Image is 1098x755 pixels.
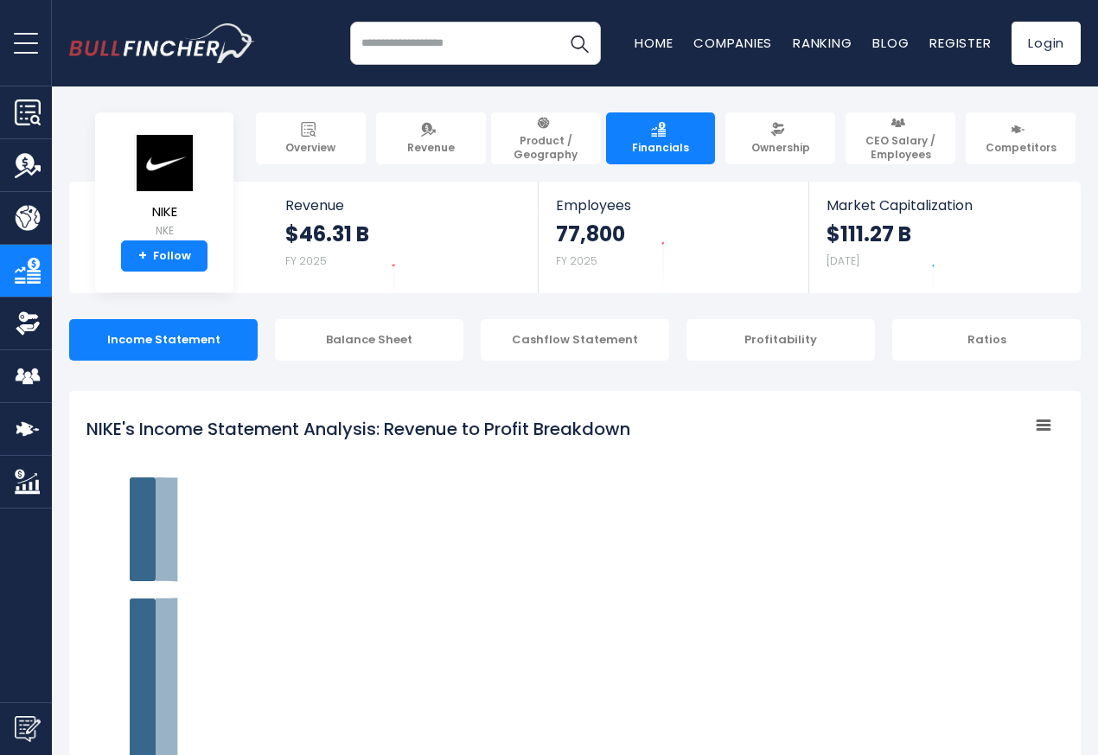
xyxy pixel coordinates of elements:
small: FY 2025 [556,253,597,268]
a: +Follow [121,240,207,272]
a: Go to homepage [69,23,255,63]
a: Home [635,34,673,52]
span: Revenue [285,197,521,214]
tspan: NIKE's Income Statement Analysis: Revenue to Profit Breakdown [86,417,630,441]
a: Market Capitalization $111.27 B [DATE] [809,182,1079,293]
a: Companies [693,34,772,52]
strong: $111.27 B [827,221,911,247]
span: Ownership [751,141,810,155]
strong: + [138,248,147,264]
div: Cashflow Statement [481,319,669,361]
div: Balance Sheet [275,319,463,361]
span: Overview [285,141,335,155]
span: Financials [632,141,689,155]
a: Ownership [725,112,835,164]
span: Market Capitalization [827,197,1062,214]
button: Search [558,22,601,65]
a: Register [929,34,991,52]
span: Product / Geography [499,134,593,161]
small: [DATE] [827,253,859,268]
a: Revenue $46.31 B FY 2025 [268,182,539,293]
strong: 77,800 [556,221,625,247]
a: CEO Salary / Employees [846,112,955,164]
a: Overview [256,112,366,164]
a: NIKE NKE [133,133,195,241]
small: FY 2025 [285,253,327,268]
a: Blog [872,34,909,52]
a: Competitors [966,112,1076,164]
small: NKE [134,223,195,239]
span: CEO Salary / Employees [853,134,948,161]
a: Login [1012,22,1081,65]
div: Ratios [892,319,1081,361]
a: Product / Geography [491,112,601,164]
span: Competitors [986,141,1057,155]
div: Income Statement [69,319,258,361]
div: Profitability [686,319,875,361]
a: Revenue [376,112,486,164]
a: Financials [606,112,716,164]
span: Revenue [407,141,455,155]
a: Ranking [793,34,852,52]
span: NIKE [134,205,195,220]
img: bullfincher logo [69,23,255,63]
span: Employees [556,197,790,214]
img: Ownership [15,310,41,336]
strong: $46.31 B [285,221,369,247]
a: Employees 77,800 FY 2025 [539,182,808,293]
